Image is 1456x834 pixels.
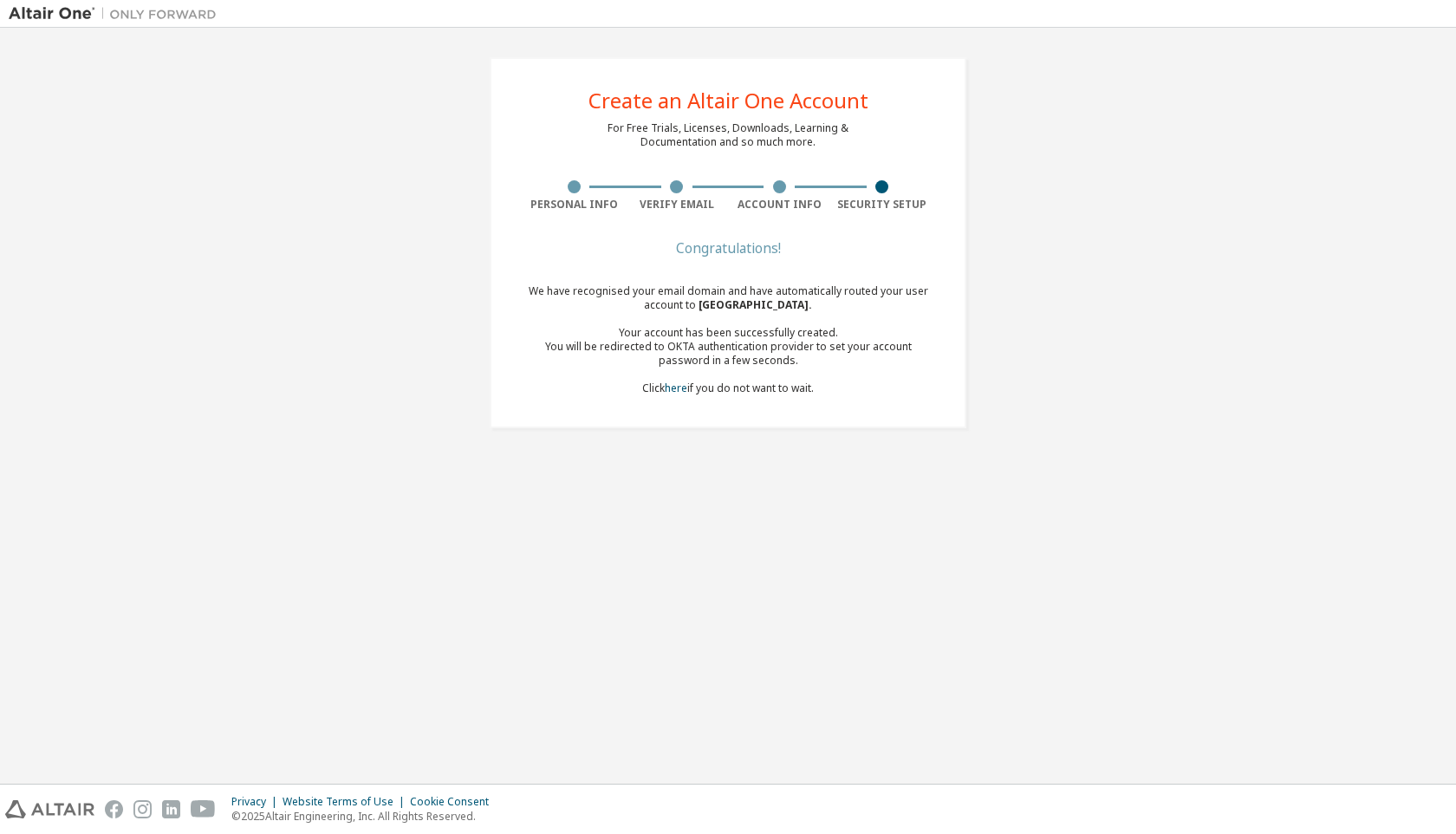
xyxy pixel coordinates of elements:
[831,198,934,212] div: Security Setup
[5,800,94,818] img: altair_logo.svg
[231,809,499,824] p: © 2025 Altair Engineering, Inc. All Rights Reserved.
[523,284,933,395] div: We have recognised your email domain and have automatically routed your user account to Click if ...
[699,297,812,312] span: [GEOGRAPHIC_DATA] .
[105,800,123,818] img: facebook.svg
[665,381,687,395] a: here
[523,326,933,340] div: Your account has been successfully created.
[231,795,283,809] div: Privacy
[191,800,216,818] img: youtube.svg
[588,90,868,111] div: Create an Altair One Account
[728,198,831,212] div: Account Info
[162,800,180,818] img: linkedin.svg
[523,243,933,253] div: Congratulations!
[523,340,933,368] div: You will be redirected to OKTA authentication provider to set your account password in a few seco...
[626,198,729,212] div: Verify Email
[523,198,626,212] div: Personal Info
[9,5,225,23] img: Altair One
[133,800,152,818] img: instagram.svg
[283,795,410,809] div: Website Terms of Use
[608,121,848,149] div: For Free Trials, Licenses, Downloads, Learning & Documentation and so much more.
[410,795,499,809] div: Cookie Consent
